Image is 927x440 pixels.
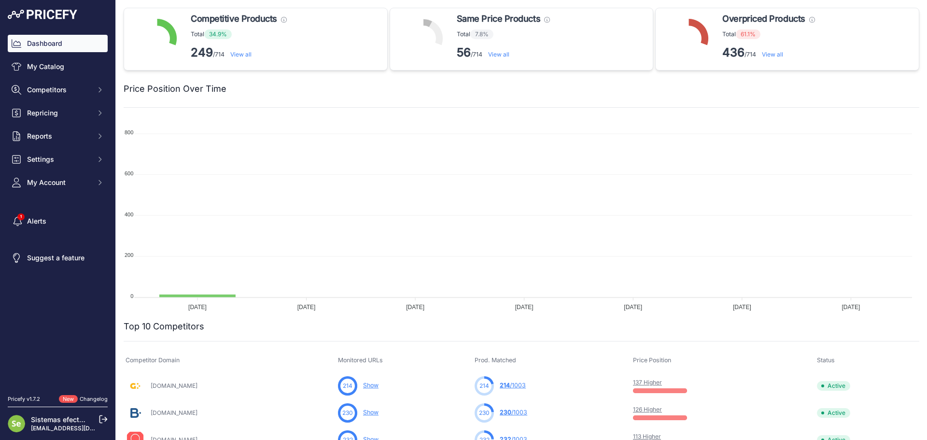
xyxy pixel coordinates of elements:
[27,85,90,95] span: Competitors
[188,304,207,311] tspan: [DATE]
[343,382,352,390] span: 214
[8,151,108,168] button: Settings
[8,10,77,19] img: Pricefy Logo
[762,51,783,58] a: View all
[500,409,527,416] a: 230/1003
[125,212,133,217] tspan: 400
[363,409,379,416] a: Show
[31,425,132,432] a: [EMAIL_ADDRESS][DOMAIN_NAME]
[457,45,471,59] strong: 56
[457,45,550,60] p: /714
[842,304,860,311] tspan: [DATE]
[125,129,133,135] tspan: 800
[27,155,90,164] span: Settings
[8,58,108,75] a: My Catalog
[515,304,534,311] tspan: [DATE]
[733,304,751,311] tspan: [DATE]
[204,29,232,39] span: 34.9%
[479,409,490,417] span: 230
[8,35,108,383] nav: Sidebar
[817,408,850,418] span: Active
[8,249,108,267] a: Suggest a feature
[27,131,90,141] span: Reports
[124,82,226,96] h2: Price Position Over Time
[342,409,353,417] span: 230
[475,356,516,364] span: Prod. Matched
[633,433,661,440] a: 113 Higher
[59,395,78,403] span: New
[8,395,40,403] div: Pricefy v1.7.2
[406,304,424,311] tspan: [DATE]
[230,51,252,58] a: View all
[125,170,133,176] tspan: 600
[8,104,108,122] button: Repricing
[191,45,213,59] strong: 249
[8,128,108,145] button: Reports
[191,45,287,60] p: /714
[363,382,379,389] a: Show
[8,81,108,99] button: Competitors
[151,409,197,416] a: [DOMAIN_NAME]
[500,409,511,416] span: 230
[500,382,526,389] a: 214/1003
[488,51,509,58] a: View all
[817,356,835,364] span: Status
[27,108,90,118] span: Repricing
[124,320,204,333] h2: Top 10 Competitors
[624,304,642,311] tspan: [DATE]
[191,29,287,39] p: Total
[191,12,277,26] span: Competitive Products
[8,174,108,191] button: My Account
[8,35,108,52] a: Dashboard
[125,252,133,258] tspan: 200
[479,382,489,390] span: 214
[457,29,550,39] p: Total
[126,356,180,364] span: Competitor Domain
[633,379,662,386] a: 137 Higher
[736,29,760,39] span: 61.1%
[722,45,815,60] p: /714
[27,178,90,187] span: My Account
[500,382,510,389] span: 214
[633,356,671,364] span: Price Position
[722,45,744,59] strong: 436
[151,382,197,389] a: [DOMAIN_NAME]
[130,293,133,299] tspan: 0
[297,304,316,311] tspan: [DATE]
[338,356,383,364] span: Monitored URLs
[31,415,95,424] a: Sistemas efectoLed
[633,406,662,413] a: 126 Higher
[722,29,815,39] p: Total
[722,12,805,26] span: Overpriced Products
[8,213,108,230] a: Alerts
[80,396,108,402] a: Changelog
[457,12,540,26] span: Same Price Products
[817,381,850,391] span: Active
[470,29,493,39] span: 7.8%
